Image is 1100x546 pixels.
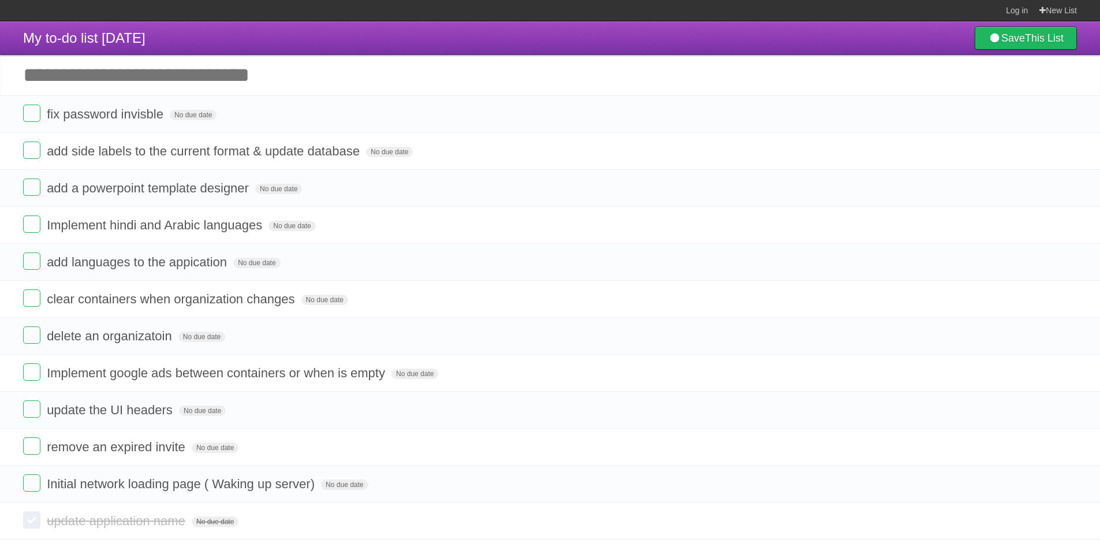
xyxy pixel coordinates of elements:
span: remove an expired invite [47,440,188,454]
label: Done [23,105,40,122]
label: Done [23,474,40,492]
span: add side labels to the current format & update database [47,144,363,158]
label: Done [23,511,40,529]
a: SaveThis List [975,27,1077,50]
span: Initial network loading page ( Waking up server) [47,477,318,491]
span: No due date [269,221,315,231]
span: add languages to the appication [47,255,230,269]
span: No due date [178,332,225,342]
label: Done [23,400,40,418]
span: fix password invisble [47,107,166,121]
span: Implement google ads between containers or when is empty [47,366,388,380]
label: Done [23,363,40,381]
span: No due date [321,480,368,490]
span: No due date [391,369,438,379]
span: add a powerpoint template designer [47,181,252,195]
label: Done [23,437,40,455]
label: Done [23,216,40,233]
span: update the UI headers [47,403,176,417]
span: No due date [192,443,238,453]
span: No due date [255,184,302,194]
label: Done [23,142,40,159]
span: No due date [192,517,238,527]
label: Done [23,289,40,307]
label: Done [23,326,40,344]
span: No due date [233,258,280,268]
span: My to-do list [DATE] [23,30,146,46]
label: Done [23,179,40,196]
label: Done [23,252,40,270]
span: delete an organizatoin [47,329,175,343]
span: update application name [47,514,188,528]
span: No due date [179,406,226,416]
span: No due date [366,147,413,157]
span: No due date [170,110,217,120]
span: Implement hindi and Arabic languages [47,218,265,232]
b: This List [1025,32,1064,44]
span: clear containers when organization changes [47,292,297,306]
span: No due date [301,295,348,305]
